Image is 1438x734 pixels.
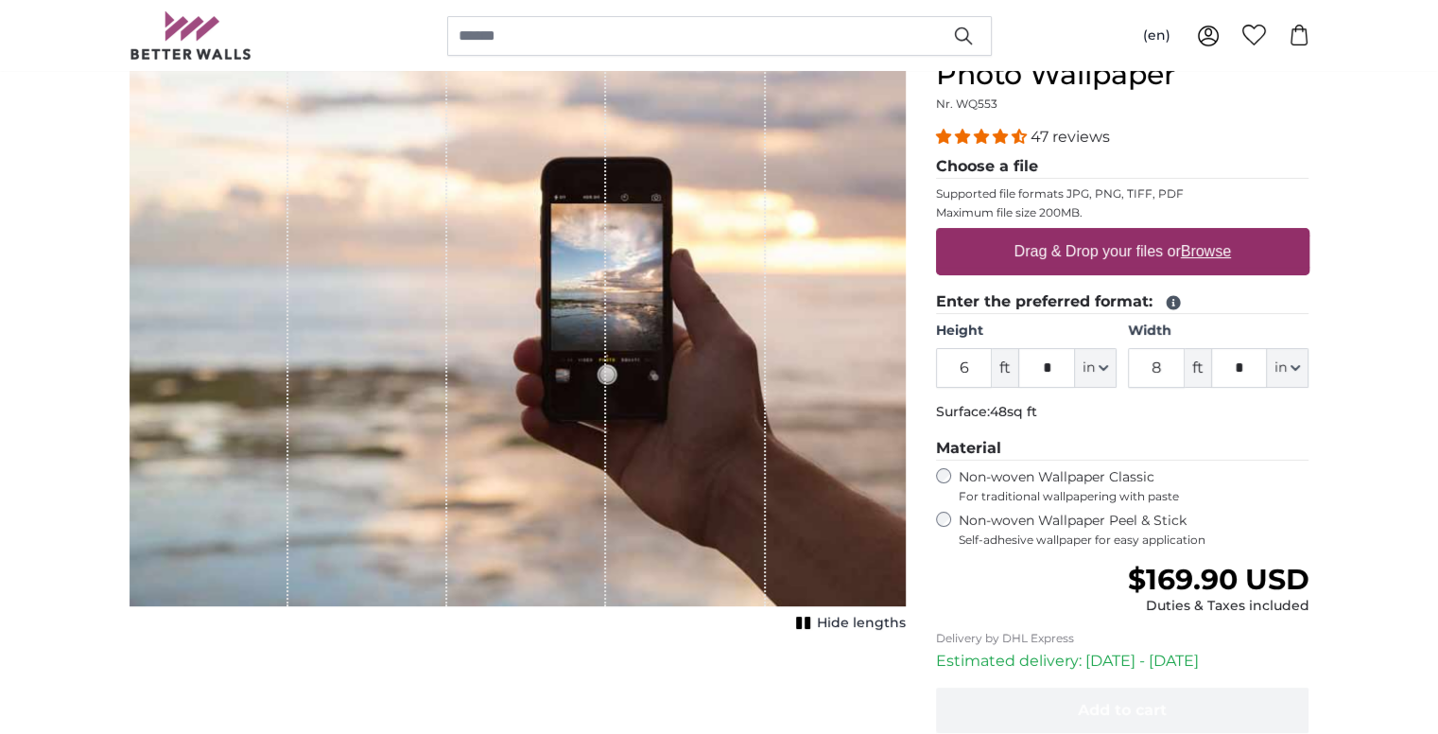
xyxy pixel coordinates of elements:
[1274,358,1287,377] span: in
[936,650,1309,673] p: Estimated delivery: [DATE] - [DATE]
[936,290,1309,314] legend: Enter the preferred format:
[936,631,1309,646] p: Delivery by DHL Express
[936,322,1117,341] label: Height
[817,614,906,633] span: Hide lengths
[1031,128,1110,146] span: 47 reviews
[936,205,1309,220] p: Maximum file size 200MB.
[1078,701,1167,719] span: Add to cart
[959,489,1309,504] span: For traditional wallpapering with paste
[1128,322,1308,341] label: Width
[992,348,1018,388] span: ft
[936,688,1309,733] button: Add to cart
[959,533,1309,548] span: Self-adhesive wallpaper for easy application
[1181,243,1231,259] u: Browse
[1267,348,1308,388] button: in
[936,155,1309,179] legend: Choose a file
[1127,562,1308,597] span: $169.90 USD
[1075,348,1117,388] button: in
[1128,19,1186,53] button: (en)
[1127,597,1308,616] div: Duties & Taxes included
[959,512,1309,548] label: Non-woven Wallpaper Peel & Stick
[1083,358,1095,377] span: in
[990,403,1037,420] span: 48sq ft
[959,468,1309,504] label: Non-woven Wallpaper Classic
[936,96,997,111] span: Nr. WQ553
[936,437,1309,461] legend: Material
[130,24,906,637] div: 1 of 1
[1006,233,1238,271] label: Drag & Drop your files or
[130,11,252,60] img: Betterwalls
[1185,348,1211,388] span: ft
[936,403,1309,422] p: Surface:
[936,128,1031,146] span: 4.38 stars
[790,610,906,637] button: Hide lengths
[936,186,1309,201] p: Supported file formats JPG, PNG, TIFF, PDF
